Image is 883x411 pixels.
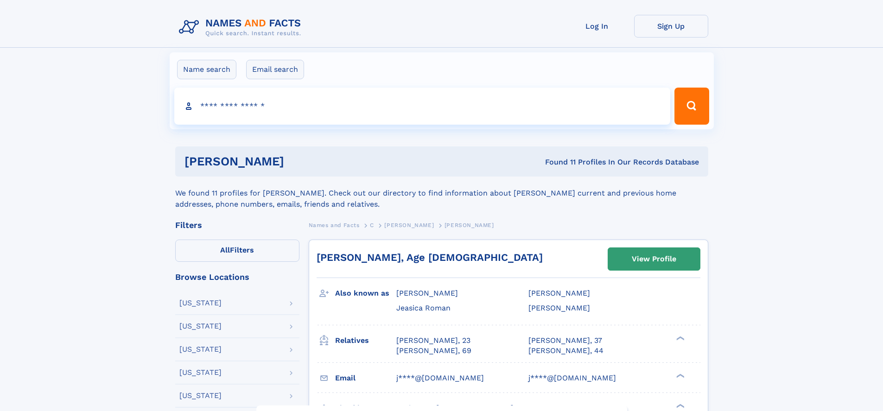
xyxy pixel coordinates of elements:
span: C [370,222,374,228]
span: [PERSON_NAME] [384,222,434,228]
span: [PERSON_NAME] [528,304,590,312]
h3: Email [335,370,396,386]
a: [PERSON_NAME], 23 [396,335,470,346]
div: Browse Locations [175,273,299,281]
div: We found 11 profiles for [PERSON_NAME]. Check out our directory to find information about [PERSON... [175,177,708,210]
span: [PERSON_NAME] [396,289,458,297]
a: Sign Up [634,15,708,38]
span: [PERSON_NAME] [528,289,590,297]
div: Found 11 Profiles In Our Records Database [414,157,699,167]
a: [PERSON_NAME], 69 [396,346,471,356]
label: Name search [177,60,236,79]
div: View Profile [632,248,676,270]
span: Jeasica Roman [396,304,451,312]
div: Filters [175,221,299,229]
h3: Also known as [335,285,396,301]
img: Logo Names and Facts [175,15,309,40]
span: All [220,246,230,254]
div: ❯ [674,373,685,379]
a: [PERSON_NAME], 44 [528,346,603,356]
div: [US_STATE] [179,392,222,399]
div: [US_STATE] [179,369,222,376]
a: View Profile [608,248,700,270]
a: Log In [560,15,634,38]
label: Email search [246,60,304,79]
a: [PERSON_NAME], 37 [528,335,602,346]
div: [US_STATE] [179,322,222,330]
label: Filters [175,240,299,262]
div: [US_STATE] [179,346,222,353]
h3: Relatives [335,333,396,348]
button: Search Button [674,88,709,125]
a: [PERSON_NAME], Age [DEMOGRAPHIC_DATA] [317,252,543,263]
div: [US_STATE] [179,299,222,307]
div: ❯ [674,403,685,409]
a: Names and Facts [309,219,360,231]
h1: [PERSON_NAME] [184,156,415,167]
a: C [370,219,374,231]
a: [PERSON_NAME] [384,219,434,231]
span: [PERSON_NAME] [445,222,494,228]
input: search input [174,88,671,125]
div: ❯ [674,335,685,341]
